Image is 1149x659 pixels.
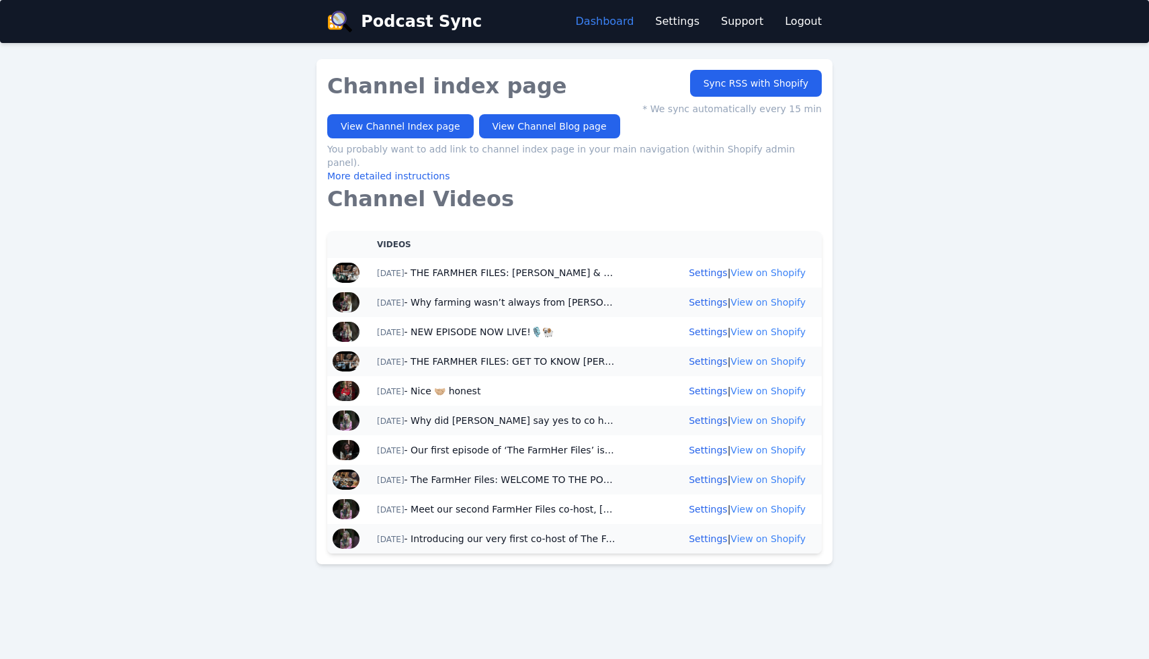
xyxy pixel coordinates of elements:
[333,322,359,342] img: hqdefault.jpg
[327,11,353,32] img: logo-d6353d82961d4b277a996a0a8fdf87ac71be1fddf08234e77692563490a7b2fc.svg
[633,376,822,406] td: |
[730,533,806,544] a: View on Shopify
[377,446,405,455] span: [DATE]
[633,524,822,554] td: |
[689,326,727,337] a: Settings
[730,445,806,455] a: View on Shopify
[361,258,633,288] td: - THE FARMHER FILES: [PERSON_NAME] & HER STORY!
[327,11,482,32] a: Podcast Sync
[333,499,359,519] img: hqdefault.jpg
[730,356,806,367] a: View on Shopify
[689,356,727,367] a: Settings
[655,13,699,30] a: Settings
[633,435,822,465] td: |
[377,328,405,337] span: [DATE]
[327,142,822,183] div: You probably want to add link to channel index page in your main navigation (within Shopify admin...
[327,70,822,102] h1: Channel index page
[721,13,763,30] a: Support
[689,386,727,396] a: Settings
[327,183,822,215] h1: Channel Videos
[361,465,633,494] td: - The FarmHer Files: WELCOME TO THE PODCAST!
[377,535,405,544] span: [DATE]
[730,267,806,278] a: View on Shopify
[689,445,727,455] a: Settings
[633,258,822,288] td: |
[333,351,359,371] img: hqdefault.jpg
[361,376,633,406] td: - Nice 🤝🏼 honest
[730,386,806,396] a: View on Shopify
[785,13,822,30] a: Logout
[361,288,633,317] td: - Why farming wasn’t always from [PERSON_NAME]…🤦🏼‍♀️ #podcast #podcastclips
[689,297,727,308] a: Settings
[361,524,633,554] td: - Introducing our very first co-host of The FarmHer Files, [PERSON_NAME]!🌾🐏
[689,267,727,278] a: Settings
[361,11,482,32] span: Podcast Sync
[633,347,822,376] td: |
[689,474,727,485] a: Settings
[689,504,727,515] a: Settings
[361,406,633,435] td: - Why did [PERSON_NAME] say yes to co hosting the podcast?🎙️🐏
[633,465,822,494] td: |
[689,533,727,544] a: Settings
[333,529,359,549] img: hqdefault.jpg
[730,297,806,308] a: View on Shopify
[333,292,359,312] img: hqdefault.jpg
[633,406,822,435] td: |
[377,476,405,485] span: [DATE]
[377,269,405,278] span: [DATE]
[333,263,359,283] img: hqdefault.jpg
[633,317,822,347] td: |
[633,288,822,317] td: |
[377,505,405,515] span: [DATE]
[576,13,634,30] a: Dashboard
[730,326,806,337] a: View on Shopify
[361,435,633,465] td: - Our first episode of ‘The FarmHer Files’ is now live!🎙️🐏
[361,347,633,376] td: - THE FARMHER FILES: GET TO KNOW [PERSON_NAME]!
[333,381,359,401] img: hqdefault.jpg
[361,317,633,347] td: - NEW EPISODE NOW LIVE!🎙️🐏
[361,494,633,524] td: - Meet our second FarmHer Files co-host, [PERSON_NAME]!🐏🎙️
[377,357,405,367] span: [DATE]
[479,114,620,138] a: View Channel Blog page
[633,494,822,524] td: |
[642,102,822,116] div: * We sync automatically every 15 min
[730,474,806,485] a: View on Shopify
[690,70,822,97] button: Sync RSS with Shopify
[377,387,405,396] span: [DATE]
[333,410,359,431] img: hqdefault.jpg
[333,440,359,460] img: hqdefault.jpg
[730,504,806,515] a: View on Shopify
[377,416,405,426] span: [DATE]
[730,415,806,426] a: View on Shopify
[361,231,633,258] th: Videos
[327,114,474,138] a: View Channel Index page
[333,470,359,490] img: hqdefault.jpg
[327,171,450,181] a: More detailed instructions
[377,298,405,308] span: [DATE]
[689,415,727,426] a: Settings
